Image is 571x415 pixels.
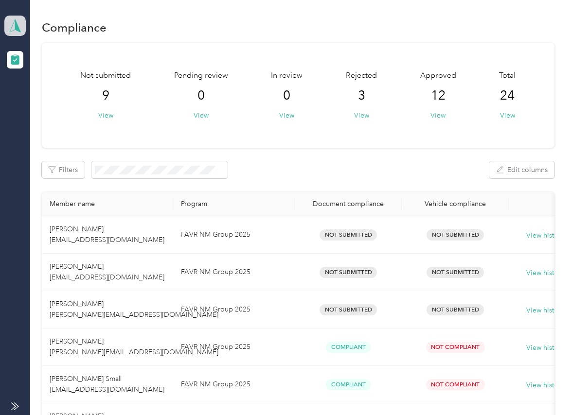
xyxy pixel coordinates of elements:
[420,70,456,82] span: Approved
[358,88,365,104] span: 3
[279,110,294,121] button: View
[410,200,501,208] div: Vehicle compliance
[431,88,446,104] span: 12
[499,70,516,82] span: Total
[500,88,515,104] span: 24
[427,267,484,278] span: Not Submitted
[526,268,564,278] button: View history
[283,88,290,104] span: 0
[173,291,295,329] td: FAVR NM Group 2025
[303,200,394,208] div: Document compliance
[173,329,295,366] td: FAVR NM Group 2025
[346,70,377,82] span: Rejected
[430,110,446,121] button: View
[173,192,295,216] th: Program
[500,110,515,121] button: View
[326,342,371,353] span: Compliant
[320,304,377,315] span: Not Submitted
[427,304,484,315] span: Not Submitted
[98,110,113,121] button: View
[526,230,564,241] button: View history
[50,375,164,394] span: [PERSON_NAME] Small [EMAIL_ADDRESS][DOMAIN_NAME]
[526,343,564,353] button: View history
[50,300,218,319] span: [PERSON_NAME] [PERSON_NAME][EMAIL_ADDRESS][DOMAIN_NAME]
[194,110,209,121] button: View
[80,70,131,82] span: Not submitted
[427,229,484,241] span: Not Submitted
[50,337,218,356] span: [PERSON_NAME] [PERSON_NAME][EMAIL_ADDRESS][DOMAIN_NAME]
[102,88,109,104] span: 9
[517,361,571,415] iframe: Everlance-gr Chat Button Frame
[526,305,564,316] button: View history
[320,229,377,241] span: Not Submitted
[354,110,369,121] button: View
[320,267,377,278] span: Not Submitted
[42,161,85,178] button: Filters
[271,70,303,82] span: In review
[426,379,485,390] span: Not Compliant
[326,379,371,390] span: Compliant
[42,22,107,33] h1: Compliance
[50,262,164,281] span: [PERSON_NAME] [EMAIL_ADDRESS][DOMAIN_NAME]
[173,254,295,291] td: FAVR NM Group 2025
[197,88,205,104] span: 0
[173,216,295,254] td: FAVR NM Group 2025
[489,161,554,178] button: Edit columns
[426,342,485,353] span: Not Compliant
[42,192,173,216] th: Member name
[50,225,164,244] span: [PERSON_NAME] [EMAIL_ADDRESS][DOMAIN_NAME]
[173,366,295,403] td: FAVR NM Group 2025
[174,70,228,82] span: Pending review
